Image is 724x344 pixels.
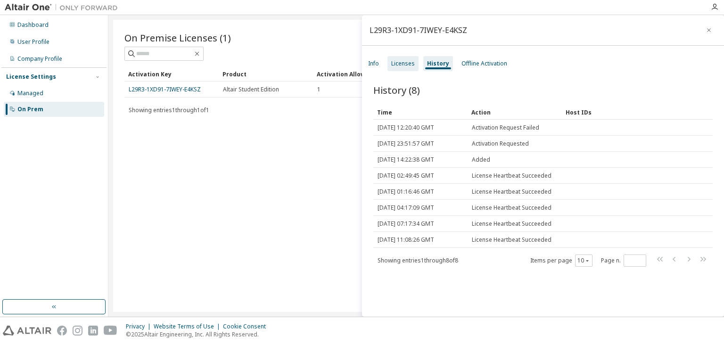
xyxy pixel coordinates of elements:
img: youtube.svg [104,326,117,336]
a: L29R3-1XD91-7IWEY-E4KSZ [129,85,201,93]
span: Altair Student Edition [223,86,279,93]
div: Company Profile [17,55,62,63]
span: [DATE] 14:22:38 GMT [378,156,434,164]
span: [DATE] 01:16:46 GMT [378,188,434,196]
div: User Profile [17,38,49,46]
span: Added [472,156,490,164]
div: License Settings [6,73,56,81]
span: [DATE] 07:17:34 GMT [378,220,434,228]
div: Host IDs [566,105,682,120]
div: Licenses [391,60,415,67]
div: Action [471,105,558,120]
button: 10 [577,257,590,264]
img: facebook.svg [57,326,67,336]
span: License Heartbeat Succeeded [472,188,551,196]
img: Altair One [5,3,123,12]
div: Cookie Consent [223,323,271,330]
div: Dashboard [17,21,49,29]
span: Showing entries 1 through 8 of 8 [378,256,458,264]
p: © 2025 Altair Engineering, Inc. All Rights Reserved. [126,330,271,338]
img: instagram.svg [73,326,82,336]
div: Privacy [126,323,154,330]
div: Offline Activation [461,60,507,67]
span: License Heartbeat Succeeded [472,220,551,228]
div: Time [377,105,464,120]
span: On Premise Licenses (1) [124,31,231,44]
span: [DATE] 04:17:09 GMT [378,204,434,212]
span: [DATE] 23:51:57 GMT [378,140,434,147]
span: [DATE] 12:20:40 GMT [378,124,434,131]
span: License Heartbeat Succeeded [472,204,551,212]
div: Activation Key [128,66,215,82]
span: [DATE] 11:08:26 GMT [378,236,434,244]
div: Website Terms of Use [154,323,223,330]
span: License Heartbeat Succeeded [472,172,551,180]
div: History [427,60,449,67]
span: Items per page [530,254,592,267]
span: Showing entries 1 through 1 of 1 [129,106,209,114]
span: Page n. [601,254,646,267]
img: linkedin.svg [88,326,98,336]
div: L29R3-1XD91-7IWEY-E4KSZ [370,26,467,34]
span: Activation Request Failed [472,124,539,131]
div: Managed [17,90,43,97]
span: History (8) [373,83,420,97]
span: [DATE] 02:49:45 GMT [378,172,434,180]
span: Activation Requested [472,140,529,147]
img: altair_logo.svg [3,326,51,336]
div: Info [368,60,379,67]
div: On Prem [17,106,43,113]
span: 1 [317,86,321,93]
div: Activation Allowed [317,66,403,82]
div: Product [222,66,309,82]
span: License Heartbeat Succeeded [472,236,551,244]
